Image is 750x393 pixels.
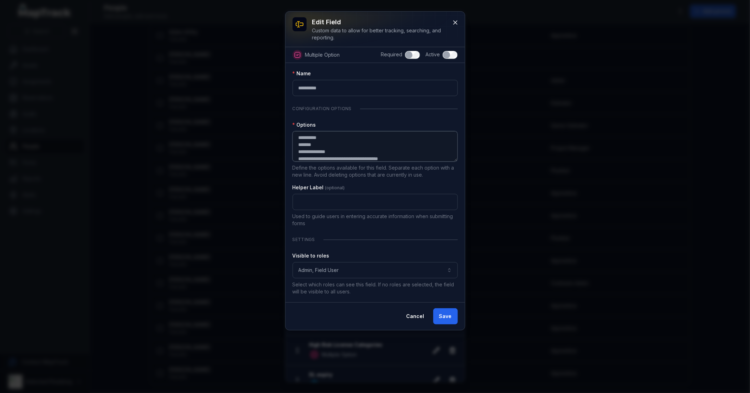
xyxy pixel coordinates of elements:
[293,70,311,77] label: Name
[433,308,458,324] button: Save
[293,80,458,96] input: :r1c:-form-item-label
[293,262,458,278] button: Admin, Field User
[293,121,316,128] label: Options
[293,164,458,178] p: Define the options available for this field. Separate each option with a new line. Avoid deleting...
[293,213,458,227] p: Used to guide users in entering accurate information when submitting forms
[293,194,458,210] input: :r1e:-form-item-label
[400,308,430,324] button: Cancel
[426,51,440,57] span: Active
[312,27,447,41] div: Custom data to allow for better tracking, searching, and reporting.
[312,17,447,27] h3: Edit field
[293,281,458,295] p: Select which roles can see this field. If no roles are selected, the field will be visible to all...
[293,184,345,191] label: Helper Label
[381,51,403,57] span: Required
[293,102,458,116] div: Configuration Options
[293,233,458,247] div: Settings
[305,51,340,58] span: Multiple Option
[293,252,329,259] label: Visible to roles
[293,131,458,161] textarea: :r1d:-form-item-label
